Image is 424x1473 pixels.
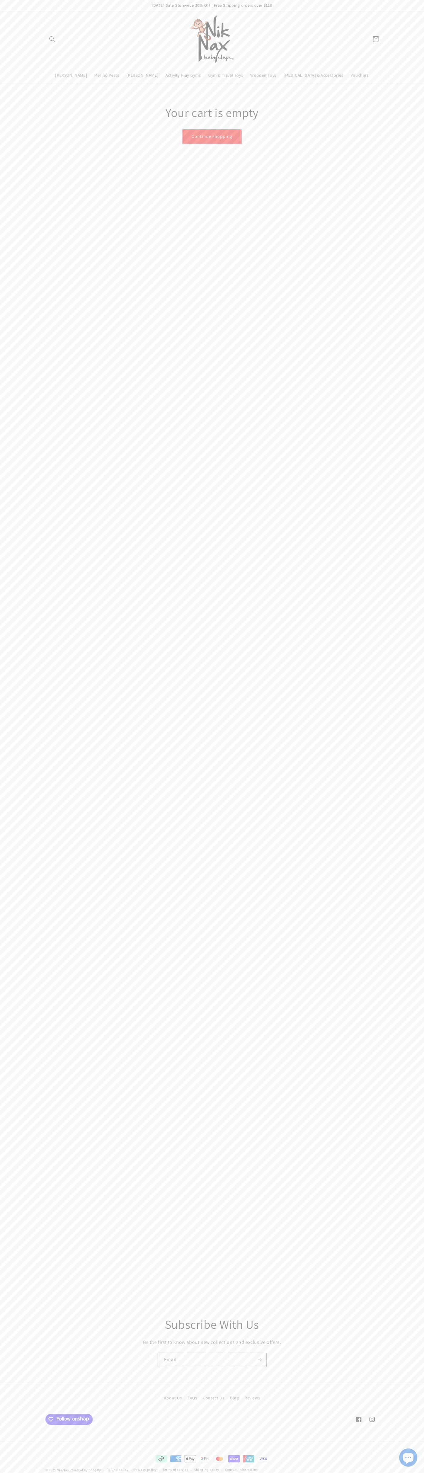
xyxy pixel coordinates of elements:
[253,1353,266,1367] button: Subscribe
[106,1338,318,1347] p: Be the first to know about new collections and exclusive offers.
[188,1393,197,1403] a: FAQs
[245,1393,260,1403] a: Reviews
[45,32,59,46] summary: Search
[70,1468,101,1472] a: Powered by Shopify
[52,69,91,82] a: [PERSON_NAME]
[123,69,162,82] a: [PERSON_NAME]
[182,129,242,144] a: Continue shopping
[45,1468,69,1472] small: © 2025,
[91,69,123,82] a: Merino Vests
[250,72,276,78] span: Wooden Toys
[194,1467,219,1473] a: Shipping policy
[94,72,119,78] span: Merino Vests
[280,69,347,82] a: [MEDICAL_DATA] & Accessories
[247,69,280,82] a: Wooden Toys
[152,3,272,8] span: [DATE] Sale Storewide 30% Off | Free Shipping orders over $110
[347,69,372,82] a: Vouchers
[165,72,201,78] span: Activity Play Gyms
[27,1316,397,1332] h2: Subscribe With Us
[208,72,243,78] span: Gym & Travel Toys
[205,69,247,82] a: Gym & Travel Toys
[163,1467,188,1473] a: Terms of service
[188,15,236,63] img: Nik Nax
[185,13,239,66] a: Nik Nax
[225,1467,258,1473] a: Contact information
[351,72,369,78] span: Vouchers
[134,1467,157,1473] a: Privacy policy
[126,72,158,78] span: [PERSON_NAME]
[230,1393,239,1403] a: Blog
[55,72,87,78] span: [PERSON_NAME]
[162,69,205,82] a: Activity Play Gyms
[284,72,343,78] span: [MEDICAL_DATA] & Accessories
[397,1448,419,1468] inbox-online-store-chat: Shopify online store chat
[107,1467,128,1473] a: Refund policy
[45,105,379,120] h1: Your cart is empty
[164,1394,182,1403] a: About Us
[203,1393,224,1403] a: Contact Us
[57,1468,69,1472] a: Nik Nax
